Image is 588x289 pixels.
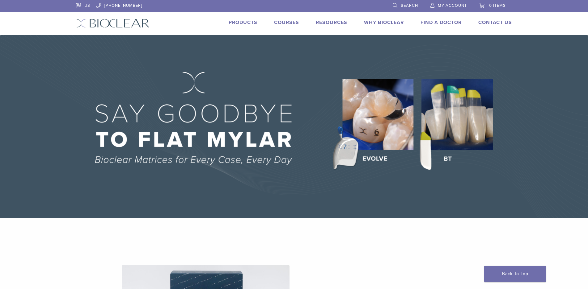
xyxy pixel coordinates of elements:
[274,19,299,26] a: Courses
[421,19,462,26] a: Find A Doctor
[229,19,257,26] a: Products
[401,3,418,8] span: Search
[484,266,546,282] a: Back To Top
[76,19,150,28] img: Bioclear
[438,3,467,8] span: My Account
[316,19,347,26] a: Resources
[364,19,404,26] a: Why Bioclear
[478,19,512,26] a: Contact Us
[489,3,506,8] span: 0 items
